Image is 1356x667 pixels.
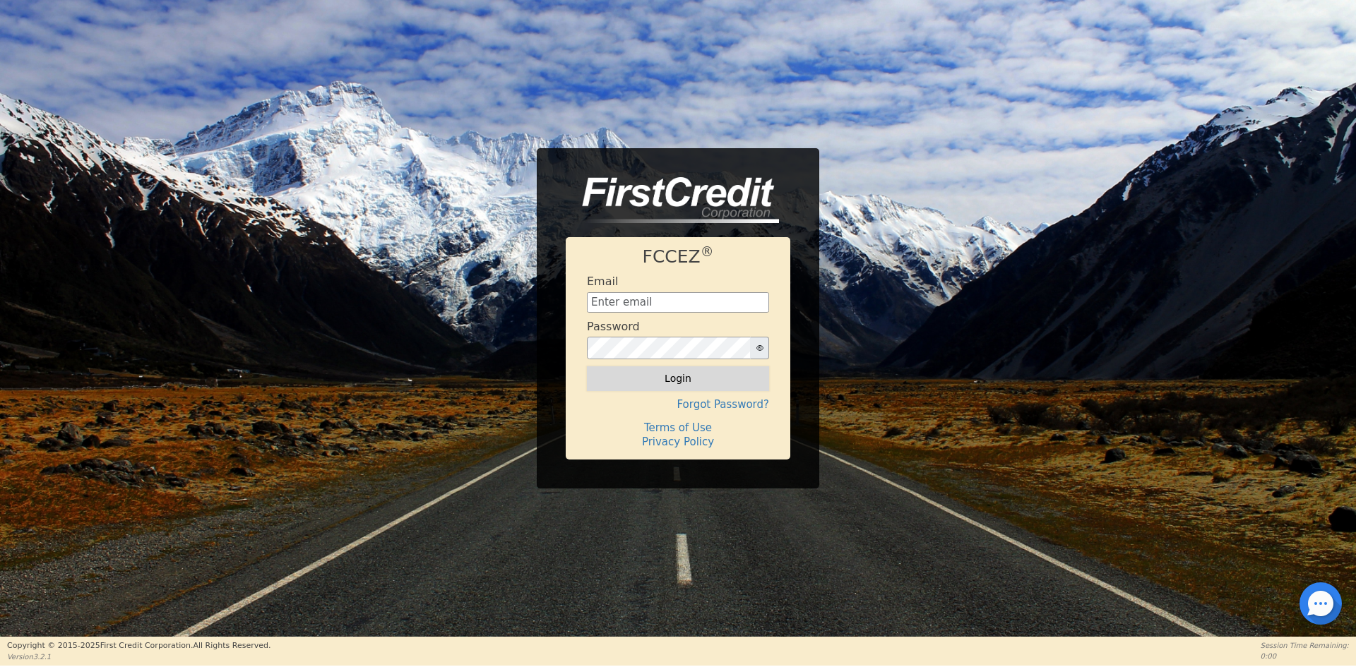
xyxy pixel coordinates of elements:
[701,244,714,259] sup: ®
[587,398,769,411] h4: Forgot Password?
[587,366,769,390] button: Login
[587,421,769,434] h4: Terms of Use
[587,292,769,313] input: Enter email
[587,435,769,448] h4: Privacy Policy
[193,641,270,650] span: All Rights Reserved.
[587,337,751,359] input: password
[587,275,618,288] h4: Email
[566,177,779,224] img: logo-CMu_cnol.png
[1261,651,1349,661] p: 0:00
[1261,640,1349,651] p: Session Time Remaining:
[7,640,270,652] p: Copyright © 2015- 2025 First Credit Corporation.
[587,246,769,268] h1: FCCEZ
[587,320,640,333] h4: Password
[7,651,270,662] p: Version 3.2.1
